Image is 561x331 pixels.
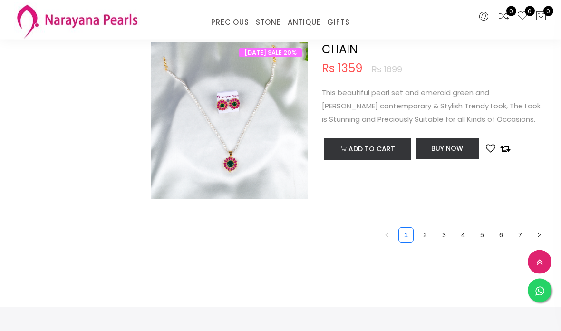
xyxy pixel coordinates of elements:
a: STONE [256,15,281,29]
a: 7 [513,228,527,243]
button: 0 [535,10,547,23]
a: GIFTS [327,15,349,29]
a: 1 [399,228,413,243]
span: right [536,233,542,238]
li: 4 [455,228,471,243]
a: PRECIOUS [211,15,249,29]
span: left [384,233,390,238]
span: 0 [506,6,516,16]
li: 1 [398,228,414,243]
li: 7 [513,228,528,243]
span: 0 [525,6,535,16]
a: ANTIQUE [288,15,321,29]
li: 6 [493,228,509,243]
button: Add to cart [324,138,411,160]
li: Previous Page [379,228,395,243]
a: 5 [475,228,489,243]
li: 2 [417,228,433,243]
span: [DATE] SALE 20% [239,49,302,58]
li: Next Page [532,228,547,243]
li: 5 [474,228,490,243]
button: left [379,228,395,243]
span: 0 [543,6,553,16]
a: 4 [456,228,470,243]
a: 0 [498,10,510,23]
a: 2 [418,228,432,243]
a: CHAIN [322,42,358,58]
span: Rs 1359 [322,63,363,75]
button: Buy Now [416,138,479,160]
p: This beautiful pearl set and emerald green and [PERSON_NAME] contemporary & Stylish Trendy Look, ... [322,87,547,127]
li: 3 [436,228,452,243]
a: 6 [494,228,508,243]
button: Add to compare [500,143,510,155]
button: right [532,228,547,243]
a: 3 [437,228,451,243]
span: Rs 1699 [372,66,402,74]
button: Add to wishlist [486,143,495,155]
a: 0 [517,10,528,23]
